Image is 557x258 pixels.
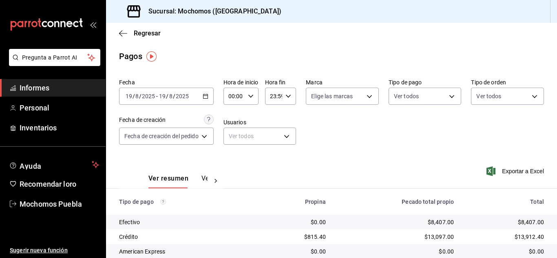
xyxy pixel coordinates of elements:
[148,7,281,15] font: Sucursal: Mochomos ([GEOGRAPHIC_DATA])
[20,180,76,188] font: Recomendar loro
[119,219,140,225] font: Efectivo
[402,198,454,205] font: Pecado total propio
[119,51,142,61] font: Pagos
[22,54,77,61] font: Pregunta a Parrot AI
[119,117,166,123] font: Fecha de creación
[305,198,326,205] font: Propina
[311,219,326,225] font: $0.00
[223,79,259,86] font: Hora de inicio
[311,248,326,255] font: $0.00
[166,93,168,99] font: /
[201,174,232,182] font: Ver pagos
[6,59,100,68] a: Pregunta a Parrot AI
[471,79,506,86] font: Tipo de orden
[20,104,49,112] font: Personal
[304,234,326,240] font: $815.40
[518,219,544,225] font: $8,407.00
[439,248,454,255] font: $0.00
[515,234,544,240] font: $13,912.40
[424,234,454,240] font: $13,097.00
[119,234,138,240] font: Crédito
[141,93,155,99] input: ----
[389,79,422,86] font: Tipo de pago
[169,93,173,99] input: --
[229,133,254,139] font: Ver todos
[20,200,82,208] font: Mochomos Puebla
[133,93,135,99] font: /
[530,198,544,205] font: Total
[502,168,544,174] font: Exportar a Excel
[175,93,189,99] input: ----
[20,123,57,132] font: Inventarios
[476,93,501,99] font: Ver todos
[134,29,161,37] font: Regresar
[119,248,165,255] font: American Express
[529,248,544,255] font: $0.00
[156,93,158,99] font: -
[394,93,419,99] font: Ver todos
[119,198,154,205] font: Tipo de pago
[124,133,199,139] font: Fecha de creación del pedido
[160,199,166,205] svg: Los pagos realizados con Pay y otras terminales son montos brutos.
[428,219,454,225] font: $8,407.00
[90,21,96,28] button: abrir_cajón_menú
[148,174,208,188] div: pestañas de navegación
[135,93,139,99] input: --
[148,174,188,182] font: Ver resumen
[119,79,135,86] font: Fecha
[159,93,166,99] input: --
[119,29,161,37] button: Regresar
[223,119,246,126] font: Usuarios
[139,93,141,99] font: /
[20,162,42,170] font: Ayuda
[173,93,175,99] font: /
[311,93,353,99] font: Elige las marcas
[146,51,157,62] img: Marcador de información sobre herramientas
[265,79,286,86] font: Hora fin
[125,93,133,99] input: --
[20,84,49,92] font: Informes
[488,166,544,176] button: Exportar a Excel
[306,79,323,86] font: Marca
[9,49,100,66] button: Pregunta a Parrot AI
[10,247,68,254] font: Sugerir nueva función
